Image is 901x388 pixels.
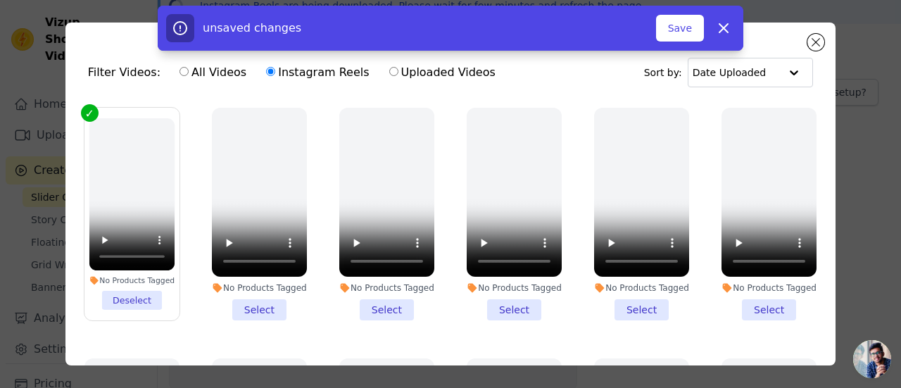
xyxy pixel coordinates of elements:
[212,282,307,294] div: No Products Tagged
[339,282,434,294] div: No Products Tagged
[853,340,891,378] a: Open chat
[467,282,562,294] div: No Products Tagged
[644,58,814,87] div: Sort by:
[88,56,503,89] div: Filter Videos:
[656,15,704,42] button: Save
[179,63,247,82] label: All Videos
[389,63,496,82] label: Uploaded Videos
[722,282,817,294] div: No Products Tagged
[265,63,370,82] label: Instagram Reels
[594,282,689,294] div: No Products Tagged
[89,275,175,285] div: No Products Tagged
[203,21,301,35] span: unsaved changes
